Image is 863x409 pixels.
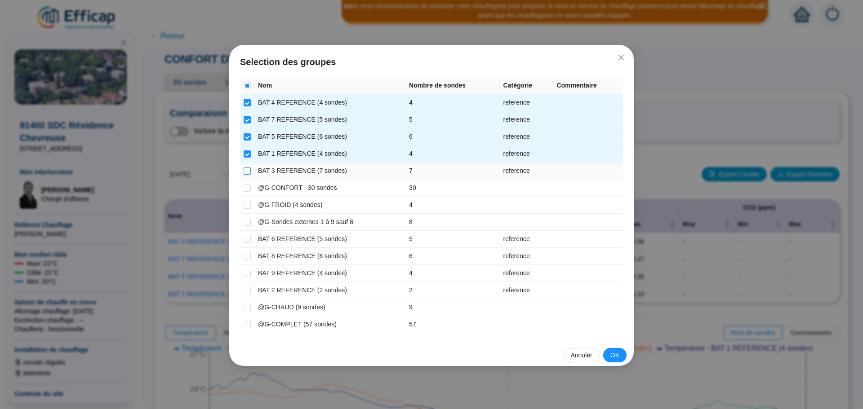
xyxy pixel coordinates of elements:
td: 6 [405,248,499,265]
td: 4 [405,145,499,163]
td: BAT 1 REFERENCE (4 sondes) [254,145,405,163]
td: BAT 8 REFERENCE (6 sondes) [254,248,405,265]
td: 9 [405,299,499,316]
span: Selection des groupes [240,56,623,68]
span: OK [610,351,619,360]
td: BAT 4 REFERENCE (4 sondes) [254,94,405,111]
span: Fermer [614,54,628,61]
td: BAT 2 REFERENCE (2 sondes) [254,282,405,299]
td: BAT 6 REFERENCE (5 sondes) [254,231,405,248]
td: @G-CHAUD (9 sondes) [254,299,405,316]
td: @G-Sondes externes 1 à 9 sauf 8 [254,214,405,231]
td: 30 [405,180,499,197]
th: Nom [254,77,405,94]
td: 5 [405,111,499,128]
span: Annuler [571,351,592,360]
td: 4 [405,94,499,111]
td: 7 [405,163,499,180]
td: BAT 3 REFERENCE (7 sondes) [254,163,405,180]
td: reference [500,163,553,180]
td: 8 [405,214,499,231]
td: BAT 9 REFERENCE (4 sondes) [254,265,405,282]
th: Catégorie [500,77,553,94]
th: Commentaire [553,77,623,94]
button: OK [603,348,627,362]
td: reference [500,145,553,163]
td: 57 [405,316,499,333]
th: Nombre de sondes [405,77,499,94]
td: BAT 7 REFERENCE (5 sondes) [254,111,405,128]
td: reference [500,231,553,248]
td: 4 [405,265,499,282]
td: reference [500,248,553,265]
td: reference [500,94,553,111]
td: reference [500,128,553,145]
td: BAT 5 REFERENCE (6 sondes) [254,128,405,145]
td: @G-COMPLET (57 sondes) [254,316,405,333]
td: 6 [405,128,499,145]
button: Annuler [564,348,600,362]
td: 4 [405,197,499,214]
td: @G-FROID (4 sondes) [254,197,405,214]
td: reference [500,265,553,282]
span: close [618,54,625,61]
button: Close [614,50,628,65]
td: reference [500,282,553,299]
td: reference [500,111,553,128]
td: 2 [405,282,499,299]
td: @G-CONFORT - 30 sondes [254,180,405,197]
td: 5 [405,231,499,248]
